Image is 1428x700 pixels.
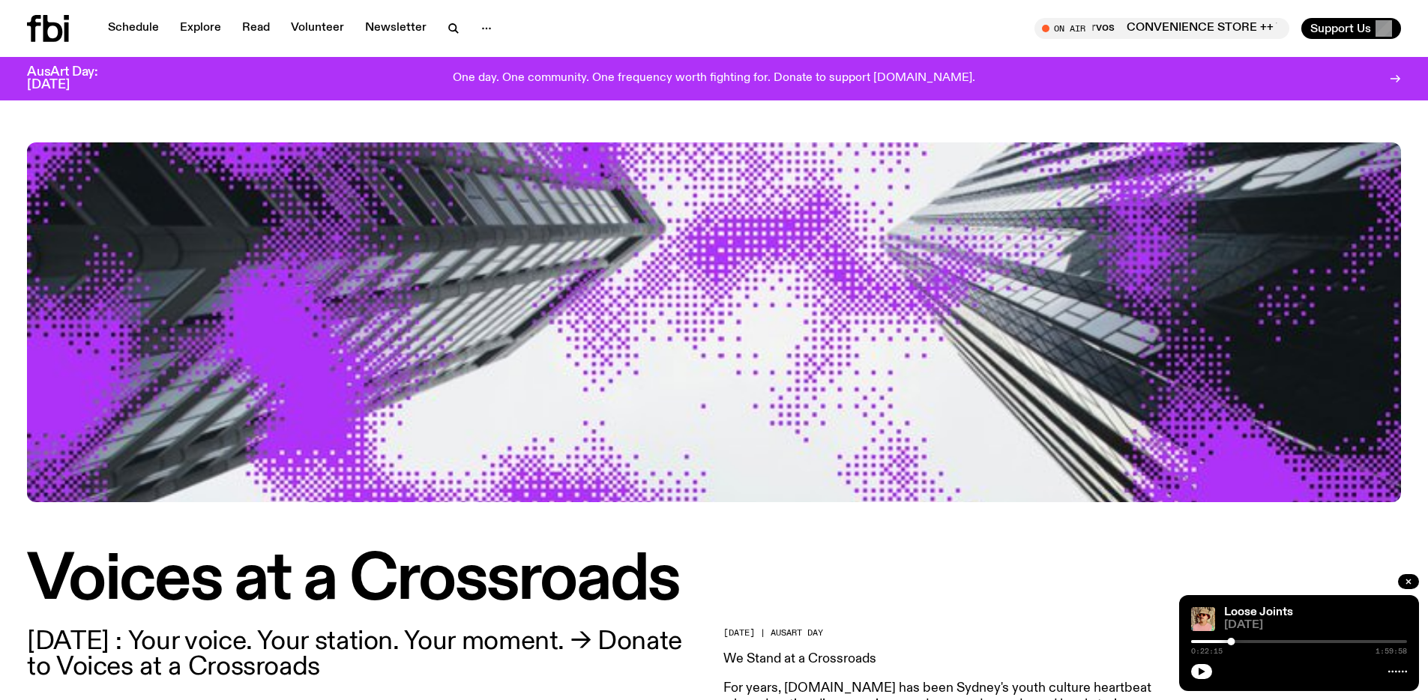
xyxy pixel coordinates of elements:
span: Support Us [1310,22,1371,35]
span: [DATE] [1224,620,1407,631]
p: One day. One community. One frequency worth fighting for. Donate to support [DOMAIN_NAME]. [453,72,975,85]
a: Schedule [99,18,168,39]
a: Explore [171,18,230,39]
span: 1:59:58 [1376,648,1407,655]
h1: Voices at a Crossroads [27,550,1401,611]
span: 0:22:15 [1191,648,1223,655]
h2: [DATE] | AusArt Day [723,629,1155,637]
img: Tyson stands in front of a paperbark tree wearing orange sunglasses, a suede bucket hat and a pin... [1191,607,1215,631]
a: Loose Joints [1224,606,1293,618]
button: Support Us [1301,18,1401,39]
a: Volunteer [282,18,353,39]
button: On AirCONVENIENCE STORE ++ THE RIONS x [DATE] ArvosCONVENIENCE STORE ++ THE RIONS x [DATE] Arvos [1034,18,1289,39]
h3: AusArt Day: [DATE] [27,66,123,91]
a: Newsletter [356,18,436,39]
img: looking up to the sky, you see tall buildings. A purple pixelation sprawls across this image. [27,142,1401,502]
p: [DATE] : Your voice. Your station. Your moment. → Donate to Voices at a Crossroads [27,629,705,680]
a: Read [233,18,279,39]
h3: We Stand at a Crossroads [723,651,1155,668]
